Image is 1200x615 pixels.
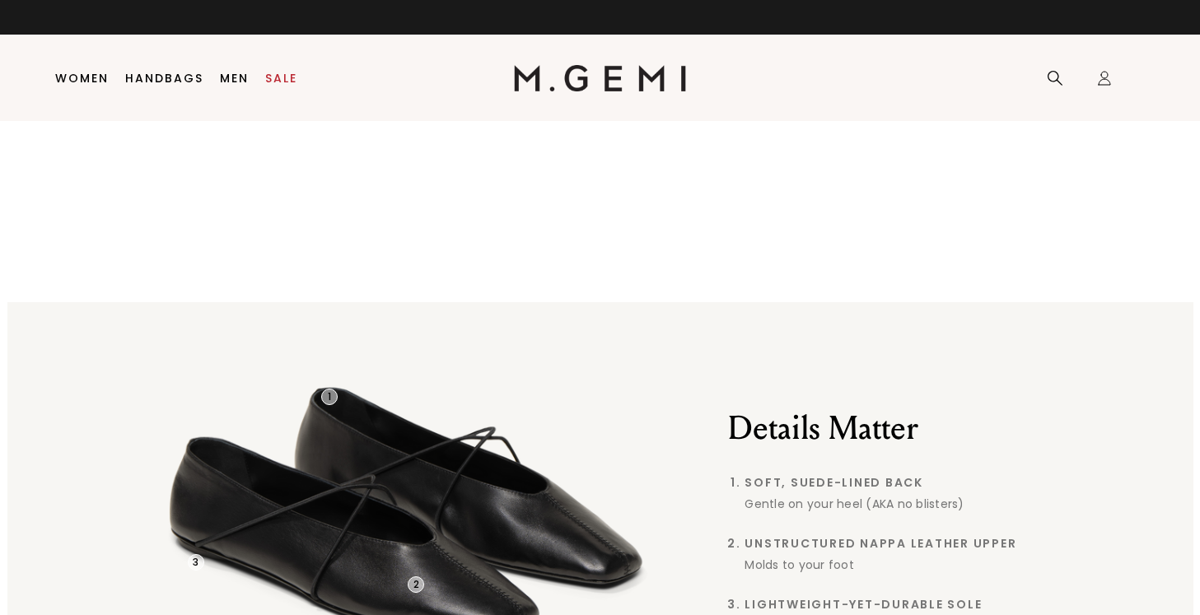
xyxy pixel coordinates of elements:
[745,496,1059,512] div: Gentle on your heel (AKA no blisters)
[220,72,249,85] a: Men
[728,408,1059,448] h2: Details Matter
[321,389,338,405] div: 1
[265,72,297,85] a: Sale
[188,554,204,571] div: 3
[408,576,424,593] div: 2
[514,65,686,91] img: M.Gemi
[745,537,1059,550] span: Unstructured Nappa Leather Upper
[745,476,1059,489] span: Soft, Suede-Lined Back
[745,557,1059,573] div: Molds to your foot
[125,72,203,85] a: Handbags
[745,598,1059,611] span: Lightweight-Yet-Durable Sole
[55,72,109,85] a: Women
